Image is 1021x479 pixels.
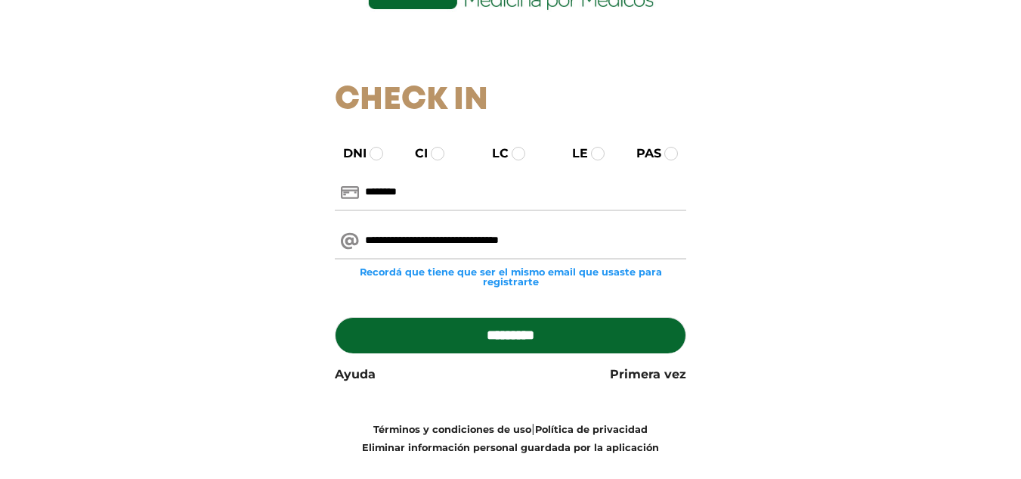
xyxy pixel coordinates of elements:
[558,145,588,163] label: LE
[610,365,686,384] a: Primera vez
[335,267,686,287] small: Recordá que tiene que ser el mismo email que usaste para registrarte
[330,145,367,163] label: DNI
[535,424,648,435] a: Política de privacidad
[623,145,661,163] label: PAS
[335,365,376,384] a: Ayuda
[335,82,686,120] h1: Check In
[323,420,698,456] div: |
[401,145,428,163] label: CI
[478,145,509,163] label: LC
[373,424,531,435] a: Términos y condiciones de uso
[362,442,659,453] a: Eliminar información personal guardada por la aplicación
